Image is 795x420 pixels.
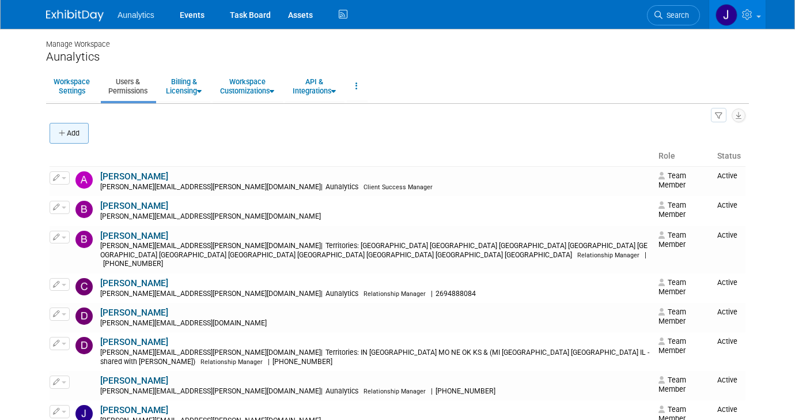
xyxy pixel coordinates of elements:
[118,10,154,20] span: Aunalytics
[75,231,93,248] img: Brad Thien
[717,201,737,209] span: Active
[75,171,93,189] img: Aaron Clark
[46,50,749,64] div: Aunalytics
[658,337,686,355] span: Team Member
[46,72,97,100] a: WorkspaceSettings
[100,278,168,288] a: [PERSON_NAME]
[577,252,639,259] span: Relationship Manager
[101,72,155,100] a: Users &Permissions
[645,251,646,259] span: |
[658,376,686,393] span: Team Member
[46,29,749,50] div: Manage Workspace
[658,201,686,219] span: Team Member
[100,231,168,241] a: [PERSON_NAME]
[100,290,651,299] div: [PERSON_NAME][EMAIL_ADDRESS][PERSON_NAME][DOMAIN_NAME]
[433,387,499,395] span: [PHONE_NUMBER]
[270,358,336,366] span: [PHONE_NUMBER]
[158,72,209,100] a: Billing &Licensing
[364,290,426,298] span: Relationship Manager
[100,307,168,318] a: [PERSON_NAME]
[321,290,323,298] span: |
[713,147,745,166] th: Status
[100,319,651,328] div: [PERSON_NAME][EMAIL_ADDRESS][DOMAIN_NAME]
[717,376,737,384] span: Active
[50,123,89,144] button: Add
[647,5,700,25] a: Search
[658,171,686,189] span: Team Member
[100,201,168,211] a: [PERSON_NAME]
[100,376,168,386] a: [PERSON_NAME]
[717,278,737,287] span: Active
[321,242,323,250] span: |
[364,183,433,191] span: Client Success Manager
[364,388,426,395] span: Relationship Manager
[323,387,362,395] span: Aunalytics
[321,387,323,395] span: |
[75,307,93,325] img: Dan Fenech
[717,171,737,180] span: Active
[654,147,713,166] th: Role
[321,183,323,191] span: |
[100,405,168,415] a: [PERSON_NAME]
[100,212,651,222] div: [PERSON_NAME][EMAIL_ADDRESS][PERSON_NAME][DOMAIN_NAME]
[717,231,737,239] span: Active
[46,10,104,21] img: ExhibitDay
[100,242,648,259] span: Territories: [GEOGRAPHIC_DATA] [GEOGRAPHIC_DATA] [GEOGRAPHIC_DATA] [GEOGRAPHIC_DATA] [GEOGRAPHIC_...
[100,183,651,192] div: [PERSON_NAME][EMAIL_ADDRESS][PERSON_NAME][DOMAIN_NAME]
[100,242,651,269] div: [PERSON_NAME][EMAIL_ADDRESS][PERSON_NAME][DOMAIN_NAME]
[658,231,686,249] span: Team Member
[658,307,686,325] span: Team Member
[100,387,651,396] div: [PERSON_NAME][EMAIL_ADDRESS][PERSON_NAME][DOMAIN_NAME]
[321,348,323,357] span: |
[431,387,433,395] span: |
[717,307,737,316] span: Active
[268,358,270,366] span: |
[75,337,93,354] img: Drew Conley
[100,348,649,366] span: Territories: IN [GEOGRAPHIC_DATA] MO NE OK KS & (MI [GEOGRAPHIC_DATA] [GEOGRAPHIC_DATA] IL - shar...
[717,337,737,346] span: Active
[715,4,737,26] img: Julie Grisanti-Cieslak
[75,376,93,393] img: Jeff Ray
[323,290,362,298] span: Aunalytics
[100,348,651,366] div: [PERSON_NAME][EMAIL_ADDRESS][PERSON_NAME][DOMAIN_NAME]
[662,11,689,20] span: Search
[100,337,168,347] a: [PERSON_NAME]
[100,171,168,182] a: [PERSON_NAME]
[75,201,93,218] img: Bobby Taylor
[100,260,166,268] span: [PHONE_NUMBER]
[285,72,343,100] a: API &Integrations
[658,278,686,296] span: Team Member
[433,290,479,298] span: 2694888084
[213,72,282,100] a: WorkspaceCustomizations
[75,278,93,295] img: Cody Livingston
[717,405,737,414] span: Active
[431,290,433,298] span: |
[323,183,362,191] span: Aunalytics
[200,358,263,366] span: Relationship Manager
